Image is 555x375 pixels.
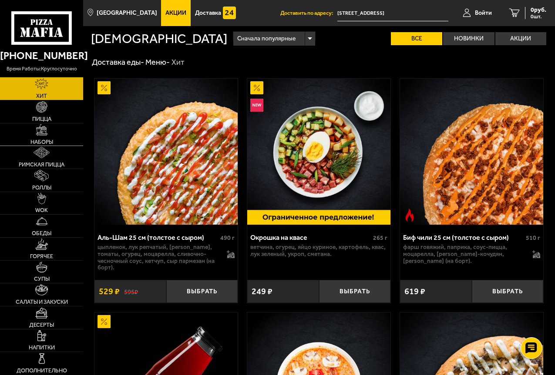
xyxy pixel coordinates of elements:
div: Хит [172,57,185,67]
label: Акции [495,32,547,45]
img: Острое блюдо [403,209,416,222]
div: Аль-Шам 25 см (толстое с сыром) [98,233,218,242]
span: Горячее [30,254,53,259]
span: Хит [36,93,47,99]
span: 490 г [220,234,235,242]
a: Доставка еды- [92,57,144,67]
div: Окрошка на квасе [250,233,371,242]
img: Аль-Шам 25 см (толстое с сыром) [94,79,238,225]
button: Выбрать [319,280,391,303]
label: Все [391,32,442,45]
span: Доставить по адресу: [280,10,337,16]
a: АкционныйАль-Шам 25 см (толстое с сыром) [94,79,238,225]
span: 0 руб. [531,7,546,13]
a: АкционныйНовинкаОкрошка на квасе [247,79,390,225]
span: Напитки [29,345,55,351]
p: ветчина, огурец, яйцо куриное, картофель, квас, лук зеленый, укроп, сметана. [250,244,387,258]
label: Новинки [443,32,494,45]
span: Доставка [195,10,221,16]
span: Дополнительно [17,368,67,374]
span: Салаты и закуски [16,299,68,305]
span: Обеды [32,231,51,236]
input: Ваш адрес доставки [337,5,448,21]
s: 595 ₽ [124,288,138,295]
span: Пицца [32,116,51,122]
img: Акционный [250,81,263,94]
span: Римская пицца [19,162,64,168]
button: Выбрать [166,280,238,303]
span: 619 ₽ [404,287,425,296]
p: фарш говяжий, паприка, соус-пицца, моцарелла, [PERSON_NAME]-кочудян, [PERSON_NAME] (на борт). [403,244,527,265]
button: Выбрать [472,280,544,303]
span: WOK [35,208,48,213]
a: Острое блюдоБиф чили 25 см (толстое с сыром) [400,79,543,225]
span: Супы [34,276,50,282]
img: Акционный [98,81,111,94]
p: цыпленок, лук репчатый, [PERSON_NAME], томаты, огурец, моцарелла, сливочно-чесночный соус, кетчуп... [98,244,221,272]
span: Десерты [29,322,54,328]
span: [GEOGRAPHIC_DATA] [97,10,157,16]
span: 265 г [373,234,387,242]
img: Новинка [250,99,263,112]
a: Меню- [145,57,170,67]
span: Светлановский проспект, 62к1 [337,5,448,21]
img: Окрошка на квасе [247,79,390,225]
span: 510 г [526,234,540,242]
img: Биф чили 25 см (толстое с сыром) [400,79,543,225]
span: Наборы [30,139,53,145]
span: Акции [165,10,186,16]
span: Роллы [32,185,51,191]
img: 15daf4d41897b9f0e9f617042186c801.svg [223,7,236,20]
div: Биф чили 25 см (толстое с сыром) [403,233,524,242]
h1: [DEMOGRAPHIC_DATA] [91,33,227,46]
span: 0 шт. [531,14,546,19]
span: Сначала популярные [237,30,296,47]
span: 249 ₽ [252,287,272,296]
span: 529 ₽ [99,287,120,296]
img: Акционный [98,315,111,328]
span: Войти [475,10,492,16]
